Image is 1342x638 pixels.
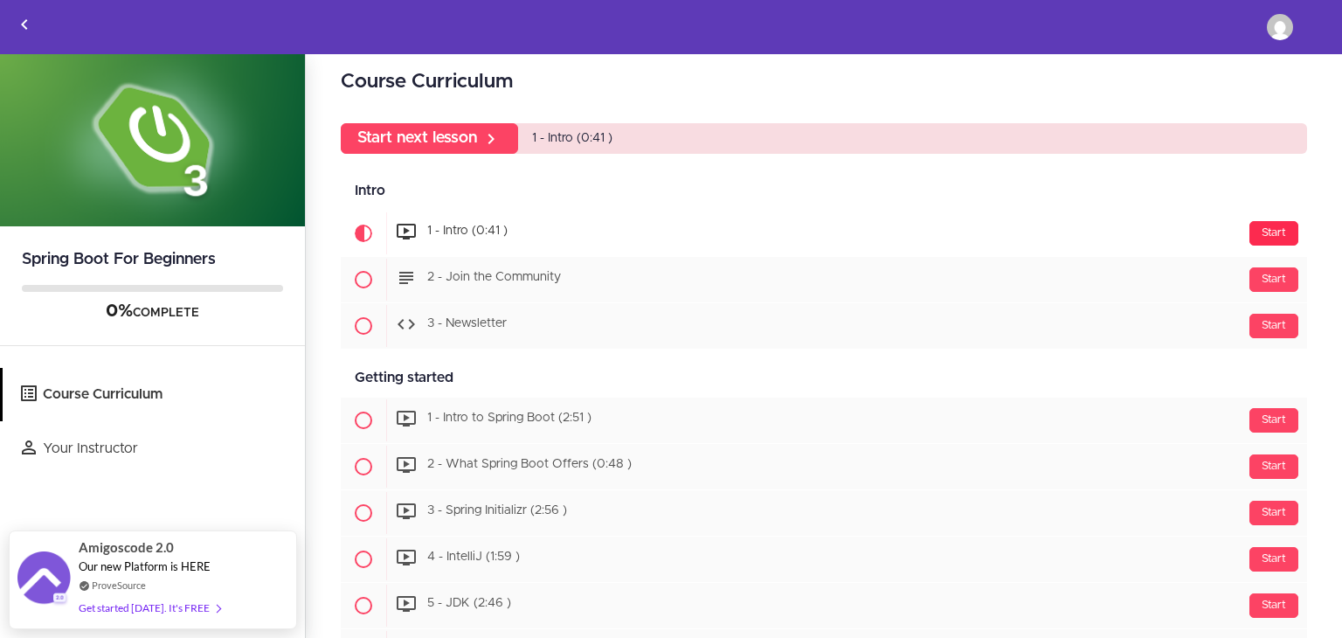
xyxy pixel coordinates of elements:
a: Course Curriculum [3,368,305,421]
span: 1 - Intro (0:41 ) [532,132,612,144]
span: 1 - Intro to Spring Boot (2:51 ) [427,413,591,425]
div: Getting started [341,358,1307,398]
span: Current item [341,211,386,256]
img: ananyabaleri@gmail.com [1267,14,1293,40]
a: Start 3 - Spring Initializr (2:56 ) [341,490,1307,536]
svg: Back to courses [14,14,35,35]
a: Start 5 - JDK (2:46 ) [341,583,1307,628]
span: 0% [106,302,133,320]
a: Start 2 - What Spring Boot Offers (0:48 ) [341,444,1307,489]
h2: Course Curriculum [341,67,1307,97]
div: Start [1249,408,1298,433]
div: Get started [DATE]. It's FREE [79,598,220,618]
a: Start 1 - Intro to Spring Boot (2:51 ) [341,398,1307,443]
span: 4 - IntelliJ (1:59 ) [427,551,520,564]
span: 2 - What Spring Boot Offers (0:48 ) [427,459,632,471]
a: Start next lesson [341,123,518,154]
span: 1 - Intro (0:41 ) [427,225,508,238]
a: Start 3 - Newsletter [341,303,1307,349]
div: Intro [341,171,1307,211]
div: Start [1249,454,1298,479]
div: COMPLETE [22,301,283,323]
span: 5 - JDK (2:46 ) [427,598,511,610]
span: 3 - Newsletter [427,318,507,330]
span: Amigoscode 2.0 [79,537,174,558]
a: Back to courses [1,1,48,53]
div: Start [1249,221,1298,246]
div: Start [1249,267,1298,292]
a: ProveSource [92,578,146,593]
div: Start [1249,547,1298,572]
div: Start [1249,593,1298,618]
a: Start 4 - IntelliJ (1:59 ) [341,537,1307,582]
a: Start 2 - Join the Community [341,257,1307,302]
a: Current item Start 1 - Intro (0:41 ) [341,211,1307,256]
div: Start [1249,501,1298,525]
span: Our new Platform is HERE [79,559,211,573]
span: 2 - Join the Community [427,272,561,284]
span: 3 - Spring Initializr (2:56 ) [427,505,567,517]
a: Your Instructor [3,422,305,475]
img: provesource social proof notification image [17,551,70,608]
div: Start [1249,314,1298,338]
